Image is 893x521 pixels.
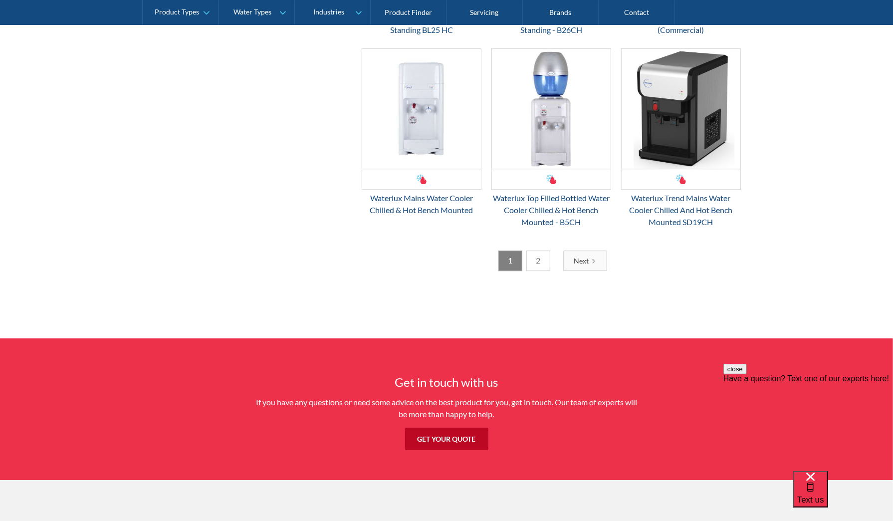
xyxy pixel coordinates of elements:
div: Waterlux Mains Water Cooler Chilled & Hot Bench Mounted [362,192,481,216]
iframe: podium webchat widget bubble [793,471,893,521]
img: Waterlux Top Filled Bottled Water Cooler Chilled & Hot Bench Mounted - B5CH [492,49,611,169]
a: Waterlux Mains Water Cooler Chilled & Hot Bench Mounted Waterlux Mains Water Cooler Chilled & Hot... [362,48,481,216]
div: Waterlux Top Filled Bottled Water Cooler Chilled & Hot Bench Mounted - B5CH [491,192,611,228]
p: If you have any questions or need some advice on the best product for you, get in touch. Our team... [252,396,641,420]
div: Water Types [234,8,272,16]
div: List [362,251,741,271]
a: Get your quote [405,428,488,450]
a: Next Page [563,251,607,271]
h4: Get in touch with us [252,373,641,391]
div: Next [574,256,589,266]
a: Waterlux Top Filled Bottled Water Cooler Chilled & Hot Bench Mounted - B5CHWaterlux Top Filled Bo... [491,48,611,228]
a: 2 [526,251,550,271]
img: Waterlux Mains Water Cooler Chilled & Hot Bench Mounted [362,49,481,169]
div: Waterlux Trend Mains Water Cooler Chilled And Hot Bench Mounted SD19CH [621,192,741,228]
img: Waterlux Trend Mains Water Cooler Chilled And Hot Bench Mounted SD19CH [622,49,740,169]
a: 1 [498,251,522,271]
div: Industries [313,8,344,16]
iframe: podium webchat widget prompt [723,364,893,484]
div: Product Types [155,8,199,16]
a: Waterlux Trend Mains Water Cooler Chilled And Hot Bench Mounted SD19CHWaterlux Trend Mains Water ... [621,48,741,228]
